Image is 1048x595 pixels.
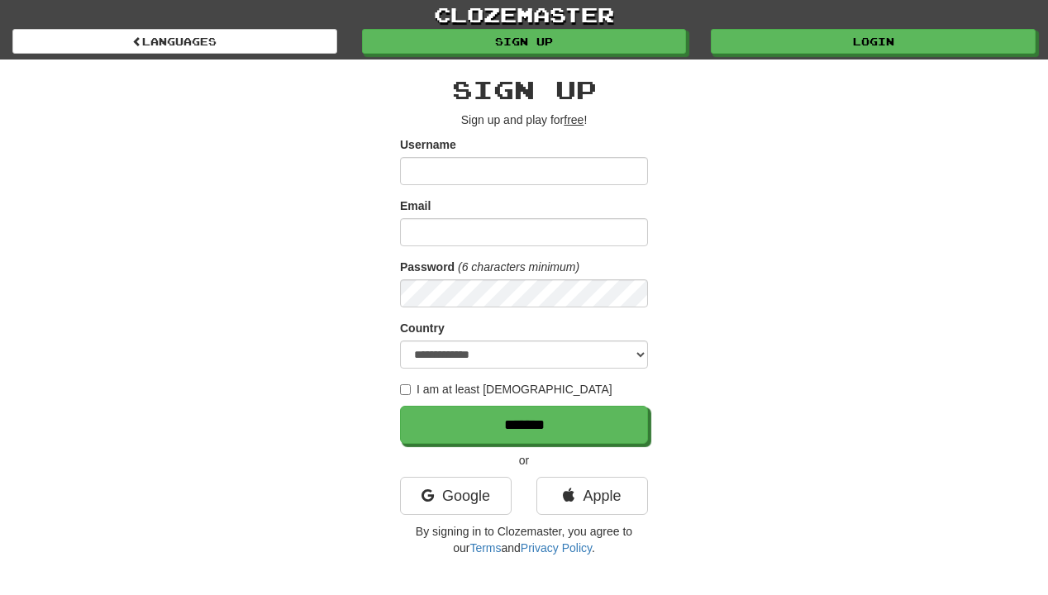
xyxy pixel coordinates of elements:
label: Email [400,198,431,214]
a: Login [711,29,1036,54]
a: Sign up [362,29,687,54]
input: I am at least [DEMOGRAPHIC_DATA] [400,384,411,395]
p: Sign up and play for ! [400,112,648,128]
label: Country [400,320,445,336]
h2: Sign up [400,76,648,103]
a: Languages [12,29,337,54]
u: free [564,113,584,126]
a: Privacy Policy [521,541,592,555]
label: Username [400,136,456,153]
a: Apple [536,477,648,515]
a: Google [400,477,512,515]
a: Terms [469,541,501,555]
p: or [400,452,648,469]
p: By signing in to Clozemaster, you agree to our and . [400,523,648,556]
label: I am at least [DEMOGRAPHIC_DATA] [400,381,612,397]
em: (6 characters minimum) [458,260,579,274]
label: Password [400,259,455,275]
